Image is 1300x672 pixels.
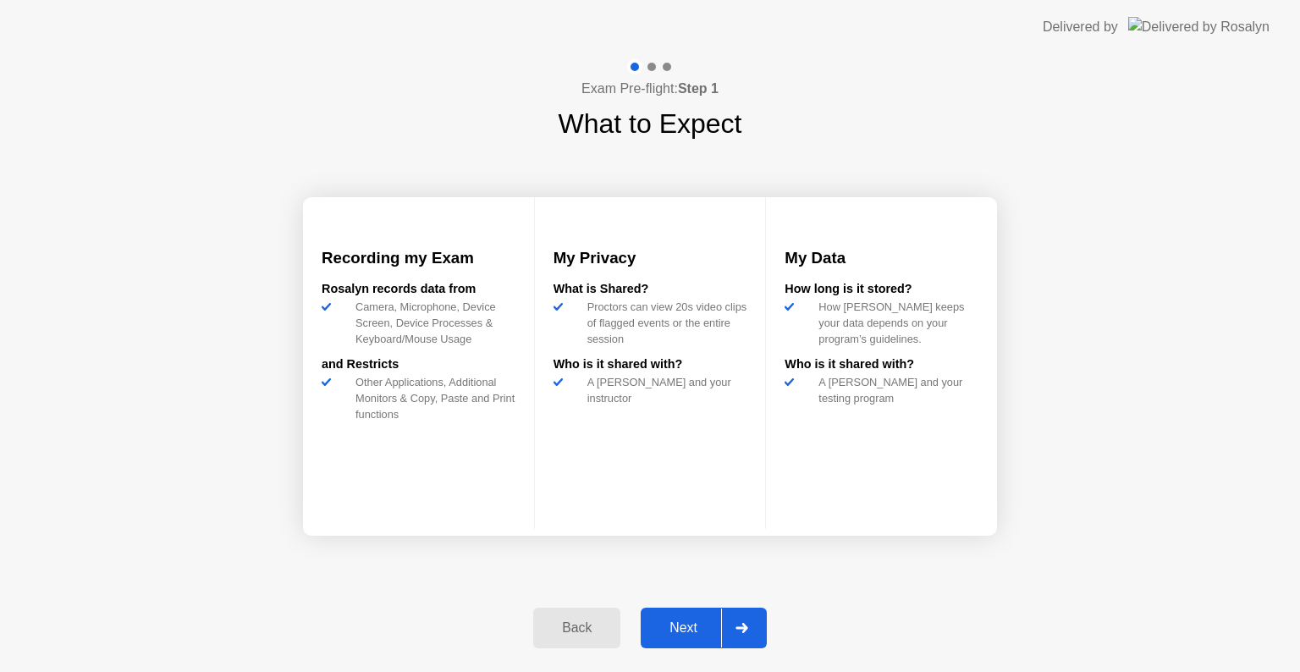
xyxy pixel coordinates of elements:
h4: Exam Pre-flight: [581,79,719,99]
button: Back [533,608,620,648]
div: Other Applications, Additional Monitors & Copy, Paste and Print functions [349,374,515,423]
div: What is Shared? [554,280,747,299]
div: A [PERSON_NAME] and your testing program [812,374,978,406]
div: Rosalyn records data from [322,280,515,299]
div: Next [646,620,721,636]
div: A [PERSON_NAME] and your instructor [581,374,747,406]
img: Delivered by Rosalyn [1128,17,1270,36]
button: Next [641,608,767,648]
h1: What to Expect [559,103,742,144]
div: How long is it stored? [785,280,978,299]
div: Who is it shared with? [554,355,747,374]
div: Camera, Microphone, Device Screen, Device Processes & Keyboard/Mouse Usage [349,299,515,348]
div: Delivered by [1043,17,1118,37]
div: and Restricts [322,355,515,374]
div: How [PERSON_NAME] keeps your data depends on your program’s guidelines. [812,299,978,348]
h3: Recording my Exam [322,246,515,270]
b: Step 1 [678,81,719,96]
div: Proctors can view 20s video clips of flagged events or the entire session [581,299,747,348]
h3: My Data [785,246,978,270]
div: Back [538,620,615,636]
div: Who is it shared with? [785,355,978,374]
h3: My Privacy [554,246,747,270]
